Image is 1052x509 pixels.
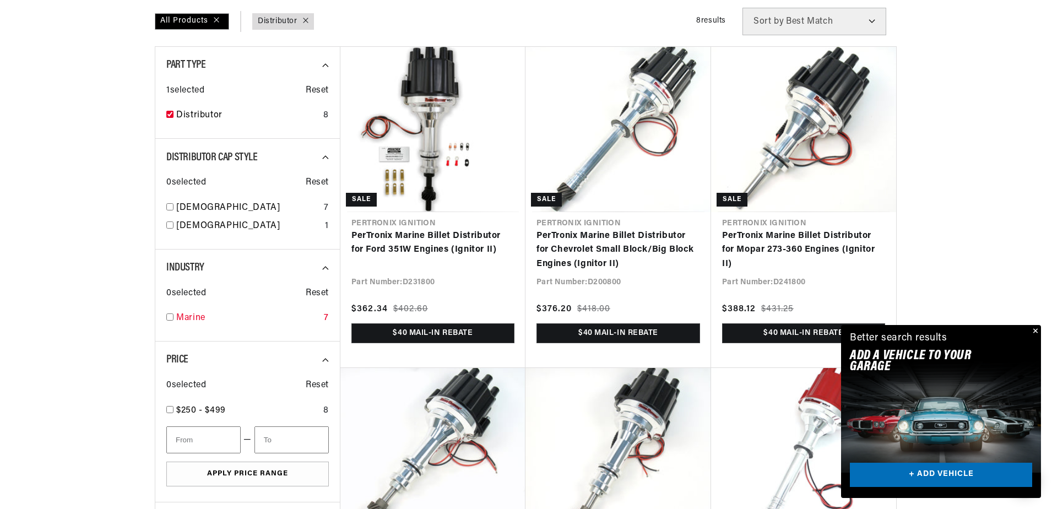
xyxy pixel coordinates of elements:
span: Reset [306,84,329,98]
span: 0 selected [166,378,206,393]
select: Sort by [742,8,886,35]
span: 8 results [696,17,726,25]
span: Reset [306,286,329,301]
a: + ADD VEHICLE [850,463,1032,488]
span: Distributor Cap Style [166,152,258,163]
span: $250 - $499 [176,406,226,415]
input: From [166,426,241,453]
a: PerTronix Marine Billet Distributor for Ford 351W Engines (Ignitor II) [351,229,514,257]
span: — [243,433,252,447]
a: Marine [176,311,319,326]
a: [DEMOGRAPHIC_DATA] [176,219,321,234]
span: Reset [306,378,329,393]
div: 7 [324,311,329,326]
span: Sort by [753,17,784,26]
a: Distributor [176,109,319,123]
div: 1 [325,219,329,234]
a: PerTronix Marine Billet Distributor for Chevrolet Small Block/Big Block Engines (Ignitor II) [536,229,700,272]
span: Price [166,354,188,365]
span: Part Type [166,59,205,71]
div: 7 [324,201,329,215]
h2: Add A VEHICLE to your garage [850,350,1005,373]
div: 8 [323,404,329,418]
span: 0 selected [166,176,206,190]
div: 8 [323,109,329,123]
a: Distributor [258,15,297,28]
span: 1 selected [166,84,204,98]
div: Better search results [850,331,947,346]
button: Apply Price Range [166,462,329,486]
a: PerTronix Marine Billet Distributor for Mopar 273-360 Engines (Ignitor II) [722,229,885,272]
button: Close [1028,325,1041,338]
span: Industry [166,262,204,273]
input: To [254,426,329,453]
a: [DEMOGRAPHIC_DATA] [176,201,319,215]
span: Reset [306,176,329,190]
span: 0 selected [166,286,206,301]
div: All Products [155,13,229,30]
